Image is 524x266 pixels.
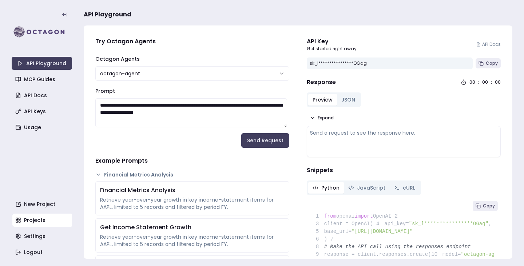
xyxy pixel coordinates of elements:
span: "[URL][DOMAIN_NAME]" [352,229,413,234]
a: Projects [12,214,73,227]
a: New Project [12,198,73,211]
a: Logout [12,246,73,259]
span: ) [313,236,327,242]
span: import [355,213,373,219]
span: API Playground [84,10,131,19]
a: API Keys [12,105,73,118]
div: Send a request to see the response here. [310,129,497,136]
img: logo-rect-yK7x_WSZ.svg [12,25,72,39]
div: 00 [482,79,488,85]
button: Send Request [241,133,289,148]
span: , [488,221,491,227]
span: openai [336,213,354,219]
span: from [324,213,337,219]
button: Expand [307,113,337,123]
span: 8 [313,243,324,251]
button: Financial Metrics Analysis [95,171,289,178]
span: 9 [313,251,324,258]
h4: Response [307,78,336,87]
label: Octagon Agents [95,55,140,63]
span: model= [442,251,461,257]
span: OpenAI [373,213,391,219]
span: client = OpenAI( [313,221,373,227]
span: 11 [328,258,340,266]
div: 00 [469,79,475,85]
span: Copy [486,60,498,66]
span: JavaScript [357,184,385,191]
span: cURL [403,184,415,191]
h4: Snippets [307,166,501,175]
span: 5 [313,228,324,235]
div: Retrieve year-over-year growth in key income-statement items for AAPL, limited to 5 records and f... [100,233,285,248]
div: API Key [307,37,357,46]
div: 00 [495,79,501,85]
span: 3 [313,220,324,228]
a: API Playground [12,57,72,70]
div: Retrieve year-over-year growth in key income-statement items for AAPL, limited to 5 records and f... [100,196,285,211]
div: Get Income Statement Growth [100,223,285,232]
label: Prompt [95,87,115,95]
span: # Make the API call using the responses endpoint [324,244,471,250]
a: API Docs [476,41,501,47]
a: MCP Guides [12,73,73,86]
span: 7 [327,235,339,243]
span: 10 [431,251,443,258]
h4: Try Octagon Agents [95,37,289,46]
a: API Docs [12,89,73,102]
span: 4 [373,220,385,228]
button: Copy [476,58,501,68]
a: Usage [12,121,73,134]
span: Copy [483,203,495,209]
span: Python [321,184,340,191]
div: : [491,79,492,85]
span: 6 [313,235,324,243]
a: Settings [12,230,73,243]
button: Copy [473,201,498,211]
h4: Example Prompts [95,156,289,165]
button: JSON [337,94,360,106]
div: : [478,79,479,85]
span: 1 [313,213,324,220]
span: base_url= [324,229,352,234]
span: response = client.responses.create( [313,251,431,257]
button: Preview [308,94,337,106]
span: Expand [318,115,334,121]
span: api_key= [384,221,409,227]
div: Financial Metrics Analysis [100,186,285,195]
p: Get started right away [307,46,357,52]
span: 2 [391,213,403,220]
